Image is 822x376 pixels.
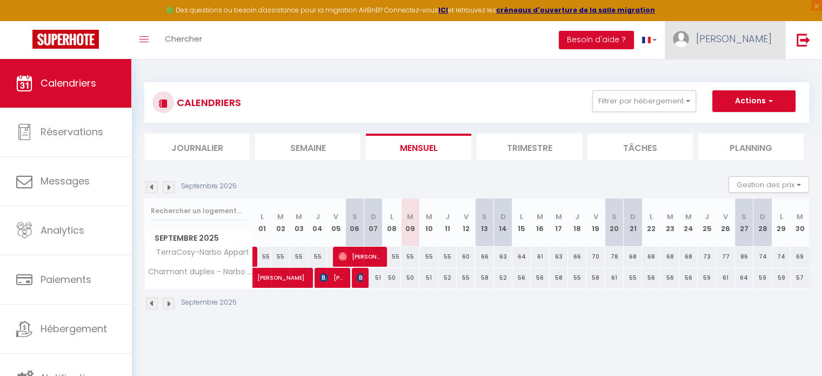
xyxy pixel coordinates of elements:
th: 01 [253,199,271,247]
span: [PERSON_NAME] [319,267,344,288]
abbr: M [296,212,302,222]
li: Trimestre [477,134,582,160]
abbr: M [667,212,673,222]
th: 25 [698,199,716,247]
div: 56 [531,268,549,288]
abbr: J [445,212,450,222]
div: 50 [401,268,419,288]
div: 55 [624,268,642,288]
div: 61 [716,268,734,288]
th: 05 [327,199,345,247]
abbr: M [277,212,284,222]
span: [PERSON_NAME] [257,262,332,282]
abbr: M [797,212,803,222]
p: Septembre 2025 [181,181,237,192]
div: 63 [550,247,568,267]
div: 66 [475,247,493,267]
div: 52 [494,268,512,288]
div: 56 [660,268,679,288]
img: logout [797,33,810,47]
th: 02 [271,199,290,247]
li: Planning [698,134,804,160]
th: 06 [345,199,364,247]
button: Gestion des prix [729,176,809,193]
button: Actions [712,90,796,112]
div: 63 [494,247,512,267]
th: 20 [605,199,623,247]
th: 14 [494,199,512,247]
abbr: M [407,212,413,222]
span: Calendriers [41,76,96,90]
abbr: L [779,212,783,222]
p: Septembre 2025 [181,298,237,308]
abbr: L [260,212,264,222]
span: Septembre 2025 [145,230,252,246]
div: 55 [308,247,326,267]
abbr: M [537,212,543,222]
span: Messages [41,174,90,188]
span: Analytics [41,223,84,237]
div: 86 [735,247,753,267]
span: Paiements [41,273,91,286]
th: 18 [568,199,586,247]
th: 27 [735,199,753,247]
li: Semaine [255,134,360,160]
th: 09 [401,199,419,247]
button: Ouvrir le widget de chat LiveChat [9,4,41,37]
abbr: D [760,212,765,222]
div: 50 [383,268,401,288]
div: 55 [568,268,586,288]
abbr: J [705,212,709,222]
div: 64 [512,247,531,267]
span: Réservations [41,125,103,138]
a: Chercher [157,21,210,59]
img: ... [673,31,689,47]
abbr: M [685,212,692,222]
th: 10 [419,199,438,247]
th: 30 [791,199,809,247]
div: 70 [586,247,605,267]
abbr: V [593,212,598,222]
abbr: V [464,212,469,222]
th: 11 [438,199,457,247]
div: 59 [753,268,772,288]
div: 55 [253,247,271,267]
th: 24 [679,199,698,247]
abbr: M [425,212,432,222]
li: Tâches [587,134,693,160]
th: 28 [753,199,772,247]
div: 56 [512,268,531,288]
span: [PERSON_NAME] [357,267,363,288]
div: 68 [679,247,698,267]
th: 16 [531,199,549,247]
div: 69 [791,247,809,267]
abbr: S [482,212,487,222]
span: Charmant duplex - Narbo appart [146,268,255,276]
div: 60 [457,247,475,267]
th: 04 [308,199,326,247]
div: 78 [605,247,623,267]
div: 74 [753,247,772,267]
abbr: L [650,212,653,222]
abbr: S [352,212,357,222]
div: 73 [698,247,716,267]
abbr: L [390,212,393,222]
div: 68 [624,247,642,267]
div: 59 [772,268,790,288]
li: Mensuel [366,134,471,160]
th: 26 [716,199,734,247]
th: 07 [364,199,382,247]
div: 55 [438,247,457,267]
div: 58 [550,268,568,288]
div: 58 [586,268,605,288]
abbr: J [316,212,320,222]
div: 51 [419,268,438,288]
th: 12 [457,199,475,247]
div: 68 [642,247,660,267]
h3: CALENDRIERS [174,90,241,115]
div: 64 [735,268,753,288]
div: 58 [475,268,493,288]
abbr: V [723,212,728,222]
a: [PERSON_NAME] [253,268,271,288]
div: 77 [716,247,734,267]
